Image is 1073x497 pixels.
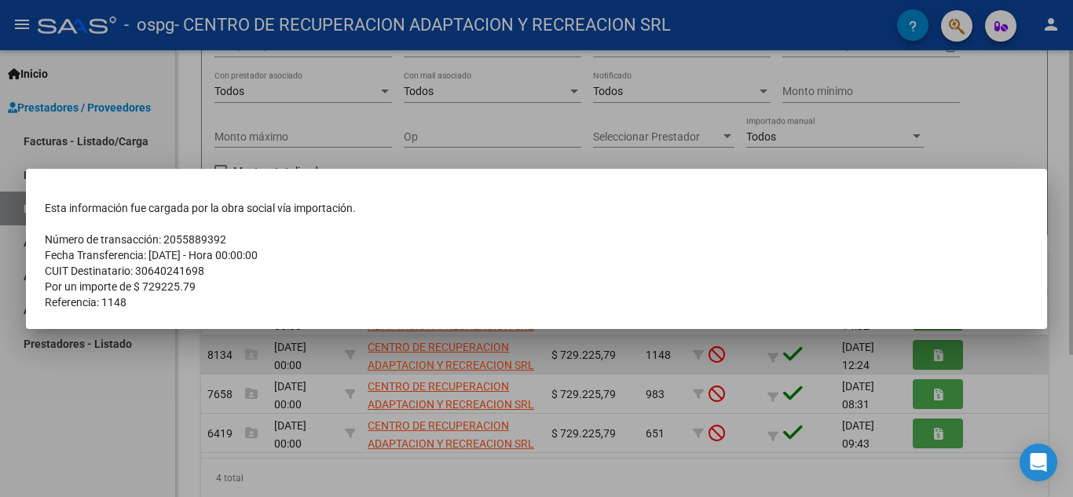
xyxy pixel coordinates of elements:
td: CUIT Destinatario: 30640241698 [45,263,1028,279]
td: Por un importe de $ 729225.79 [45,279,1028,294]
div: Open Intercom Messenger [1020,444,1057,481]
td: Fecha Transferencia: [DATE] - Hora 00:00:00 [45,247,1028,263]
td: Número de transacción: 2055889392 [45,232,1028,247]
td: Esta información fue cargada por la obra social vía importación. [45,200,1028,216]
td: Referencia: 1148 [45,294,1028,310]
